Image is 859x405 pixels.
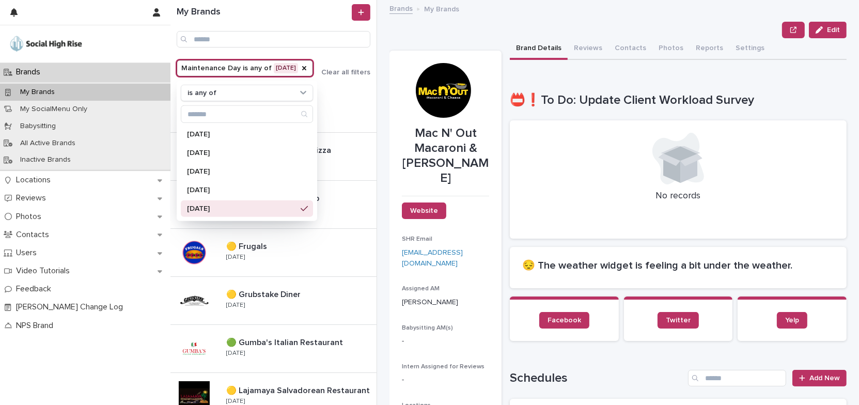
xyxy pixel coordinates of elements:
[402,249,463,267] a: [EMAIL_ADDRESS][DOMAIN_NAME]
[226,350,245,357] p: [DATE]
[187,205,296,212] p: [DATE]
[12,266,78,276] p: Video Tutorials
[226,240,269,252] p: 🟡 Frugals
[402,126,489,185] p: Mac N' Out Macaroni & [PERSON_NAME]
[402,325,453,331] span: Babysitting AM(s)
[539,312,589,329] a: Facebook
[187,186,296,194] p: [DATE]
[187,149,296,157] p: [DATE]
[608,38,652,60] button: Contacts
[424,3,459,14] p: My Brands
[729,38,771,60] button: Settings
[522,191,834,202] p: No records
[402,364,485,370] span: Intern Assigned for Reviews
[792,370,847,386] a: Add New
[226,302,245,309] p: [DATE]
[187,168,296,175] p: [DATE]
[510,371,684,386] h1: Schedules
[510,93,847,108] h1: 📛❗To Do: Update Client Workload Survey
[568,38,608,60] button: Reviews
[777,312,807,329] a: Yelp
[690,38,729,60] button: Reports
[12,67,49,77] p: Brands
[321,69,370,76] span: Clear all filters
[402,375,489,385] p: -
[12,193,54,203] p: Reviews
[402,336,489,347] p: -
[12,302,131,312] p: [PERSON_NAME] Change Log
[226,398,245,405] p: [DATE]
[188,88,216,97] p: is any of
[658,312,699,329] a: Twitter
[12,105,96,114] p: My SocialMenu Only
[12,175,59,185] p: Locations
[402,202,446,219] a: Website
[181,105,313,123] div: Search
[226,336,345,348] p: 🟢 Gumba's Italian Restaurant
[809,22,847,38] button: Edit
[12,230,57,240] p: Contacts
[410,207,438,214] span: Website
[12,139,84,148] p: All Active Brands
[548,317,581,324] span: Facebook
[522,259,834,272] h2: 😔 The weather widget is feeling a bit under the weather.
[226,288,303,300] p: 🟡 Grubstake Diner
[12,155,79,164] p: Inactive Brands
[12,321,61,331] p: NPS Brand
[177,7,350,18] h1: My Brands
[170,229,377,277] a: 🟡 Frugals🟡 Frugals [DATE]
[170,181,377,229] a: 🟢 [PERSON_NAME] Pub🟢 [PERSON_NAME] Pub [DATE]
[402,297,489,308] p: [PERSON_NAME]
[402,286,440,292] span: Assigned AM
[181,106,313,122] input: Search
[170,85,377,133] a: 🟢 698 Cafe 新東溢豐🟢 698 Cafe 新東溢豐 [DATE]
[12,212,50,222] p: Photos
[177,31,370,48] input: Search
[170,277,377,325] a: 🟡 Grubstake Diner🟡 Grubstake Diner [DATE]
[12,122,64,131] p: Babysitting
[226,254,245,261] p: [DATE]
[688,370,786,386] input: Search
[313,69,370,76] button: Clear all filters
[666,317,691,324] span: Twitter
[510,38,568,60] button: Brand Details
[12,88,63,97] p: My Brands
[170,133,377,181] a: 🟢 [PERSON_NAME]'s Pizza🟢 [PERSON_NAME]'s Pizza [DATE]
[170,325,377,373] a: 🟢 Gumba's Italian Restaurant🟢 Gumba's Italian Restaurant [DATE]
[402,236,432,242] span: SHR Email
[177,60,313,76] button: Maintenance Day
[785,317,799,324] span: Yelp
[12,248,45,258] p: Users
[12,284,59,294] p: Feedback
[809,375,840,382] span: Add New
[8,34,84,54] img: o5DnuTxEQV6sW9jFYBBf
[226,384,372,396] p: 🟡 Lajamaya Salvadorean Restaurant
[389,2,413,14] a: Brands
[827,26,840,34] span: Edit
[187,131,296,138] p: [DATE]
[652,38,690,60] button: Photos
